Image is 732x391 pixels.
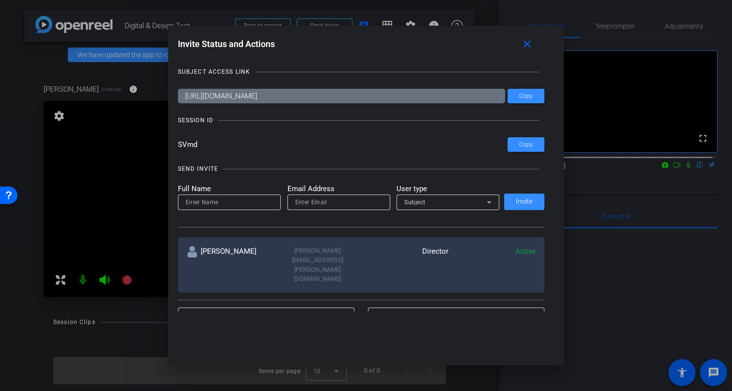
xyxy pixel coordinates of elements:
[178,67,545,77] openreel-title-line: SUBJECT ACCESS LINK
[178,164,218,174] div: SEND INVITE
[519,93,533,100] span: Copy
[404,199,426,206] span: Subject
[274,246,361,284] div: [PERSON_NAME][EMAIL_ADDRESS][PERSON_NAME][DOMAIN_NAME]
[178,115,545,125] openreel-title-line: SESSION ID
[287,183,390,195] mat-label: Email Address
[376,311,407,319] span: All Teams
[178,183,281,195] mat-label: Full Name
[521,38,533,50] mat-icon: close
[178,164,545,174] openreel-title-line: SEND INVITE
[515,247,536,256] span: Active
[295,196,382,208] input: Enter Email
[186,310,347,321] input: Enter name or email
[178,67,250,77] div: SUBJECT ACCESS LINK
[519,141,533,148] span: Copy
[178,35,545,53] div: Invite Status and Actions
[186,196,273,208] input: Enter Name
[508,89,544,103] button: Copy
[508,137,544,152] button: Copy
[361,246,448,284] div: Director
[187,246,274,284] div: [PERSON_NAME]
[178,115,213,125] div: SESSION ID
[397,183,499,195] mat-label: User type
